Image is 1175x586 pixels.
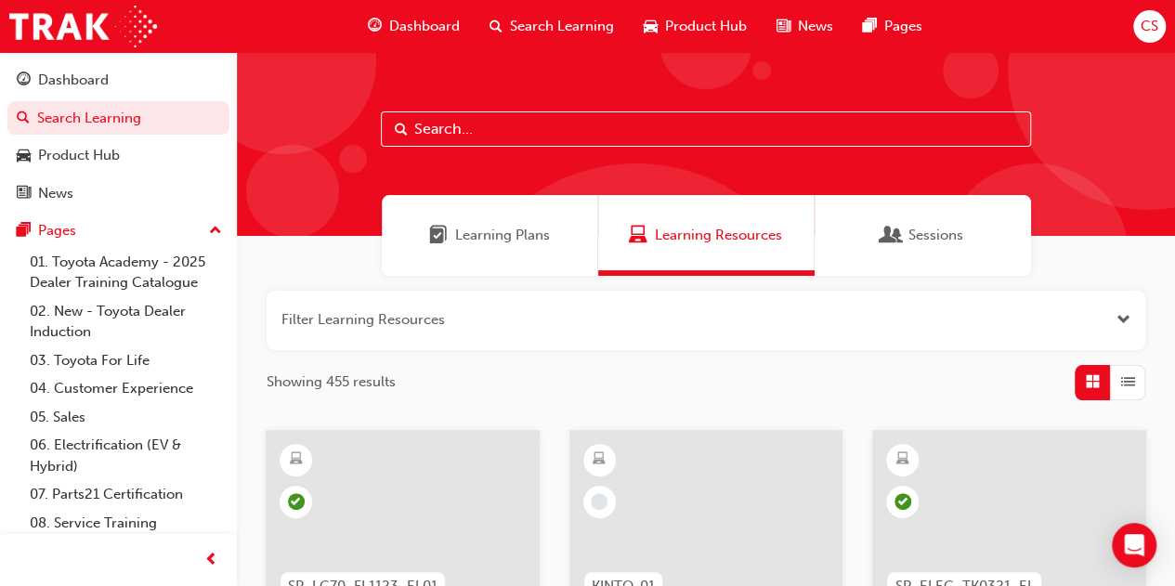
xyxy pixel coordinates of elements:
[762,7,848,46] a: news-iconNews
[7,138,229,173] a: Product Hub
[9,6,157,47] img: Trak
[7,214,229,248] button: Pages
[1133,10,1166,43] button: CS
[22,248,229,297] a: 01. Toyota Academy - 2025 Dealer Training Catalogue
[510,16,614,37] span: Search Learning
[204,549,218,572] span: prev-icon
[38,183,73,204] div: News
[7,176,229,211] a: News
[593,448,606,472] span: learningResourceType_ELEARNING-icon
[389,16,460,37] span: Dashboard
[381,111,1031,147] input: Search...
[1141,16,1158,37] span: CS
[655,225,782,246] span: Learning Resources
[290,448,303,472] span: learningResourceType_ELEARNING-icon
[7,63,229,98] a: Dashboard
[629,7,762,46] a: car-iconProduct Hub
[863,15,877,38] span: pages-icon
[22,431,229,480] a: 06. Electrification (EV & Hybrid)
[22,374,229,403] a: 04. Customer Experience
[798,16,833,37] span: News
[17,111,30,127] span: search-icon
[894,493,911,510] span: learningRecordVerb_COMPLETE-icon
[777,15,790,38] span: news-icon
[38,145,120,166] div: Product Hub
[455,225,550,246] span: Learning Plans
[209,219,222,243] span: up-icon
[7,59,229,214] button: DashboardSearch LearningProduct HubNews
[7,101,229,136] a: Search Learning
[884,16,922,37] span: Pages
[22,297,229,346] a: 02. New - Toyota Dealer Induction
[1112,523,1156,567] div: Open Intercom Messenger
[629,225,647,246] span: Learning Resources
[17,72,31,89] span: guage-icon
[288,493,305,510] span: learningRecordVerb_PASS-icon
[267,371,396,393] span: Showing 455 results
[368,15,382,38] span: guage-icon
[598,195,815,276] a: Learning ResourcesLearning Resources
[1086,371,1100,393] span: Grid
[353,7,475,46] a: guage-iconDashboard
[896,448,909,472] span: learningResourceType_ELEARNING-icon
[908,225,963,246] span: Sessions
[22,403,229,432] a: 05. Sales
[22,480,229,509] a: 07. Parts21 Certification
[22,509,229,538] a: 08. Service Training
[1116,309,1130,331] button: Open the filter
[1121,371,1135,393] span: List
[17,223,31,240] span: pages-icon
[882,225,901,246] span: Sessions
[591,493,607,510] span: learningRecordVerb_NONE-icon
[815,195,1031,276] a: SessionsSessions
[395,119,408,140] span: Search
[17,148,31,164] span: car-icon
[17,186,31,202] span: news-icon
[665,16,747,37] span: Product Hub
[382,195,598,276] a: Learning PlansLearning Plans
[429,225,448,246] span: Learning Plans
[490,15,503,38] span: search-icon
[38,70,109,91] div: Dashboard
[22,346,229,375] a: 03. Toyota For Life
[644,15,658,38] span: car-icon
[848,7,937,46] a: pages-iconPages
[38,220,76,241] div: Pages
[475,7,629,46] a: search-iconSearch Learning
